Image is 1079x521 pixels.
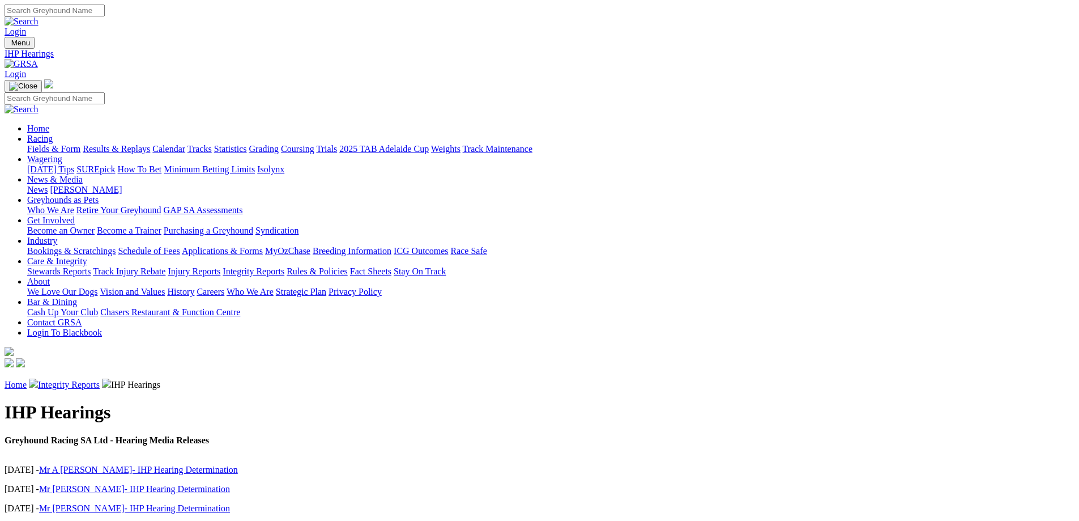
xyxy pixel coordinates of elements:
a: Care & Integrity [27,256,87,266]
img: logo-grsa-white.png [5,347,14,356]
a: Minimum Betting Limits [164,164,255,174]
a: ICG Outcomes [394,246,448,256]
div: News & Media [27,185,1074,195]
a: Weights [431,144,460,154]
div: Care & Integrity [27,266,1074,277]
a: We Love Our Dogs [27,287,97,296]
a: Strategic Plan [276,287,326,296]
div: Wagering [27,164,1074,175]
a: Breeding Information [313,246,391,256]
a: Who We Are [27,205,74,215]
a: Isolynx [257,164,284,174]
div: Bar & Dining [27,307,1074,317]
a: Statistics [214,144,247,154]
button: Toggle navigation [5,37,35,49]
p: [DATE] - [5,465,1074,475]
a: Home [5,380,27,389]
a: Bar & Dining [27,297,77,307]
a: Stay On Track [394,266,446,276]
a: Careers [197,287,224,296]
a: Retire Your Greyhound [76,205,161,215]
a: Grading [249,144,279,154]
a: Stewards Reports [27,266,91,276]
a: Schedule of Fees [118,246,180,256]
p: IHP Hearings [5,379,1074,390]
button: Toggle navigation [5,80,42,92]
div: Greyhounds as Pets [27,205,1074,215]
a: Integrity Reports [38,380,100,389]
img: chevron-right.svg [102,379,111,388]
p: [DATE] - [5,484,1074,494]
a: Track Injury Rebate [93,266,165,276]
a: Industry [27,236,57,245]
a: Calendar [152,144,185,154]
input: Search [5,5,105,16]
a: Cash Up Your Club [27,307,98,317]
a: Mr A [PERSON_NAME]- IHP Hearing Determination [39,465,238,475]
a: News [27,185,48,194]
a: Greyhounds as Pets [27,195,99,205]
a: How To Bet [118,164,162,174]
a: Privacy Policy [329,287,382,296]
a: Track Maintenance [463,144,532,154]
a: History [167,287,194,296]
a: SUREpick [76,164,115,174]
a: Rules & Policies [287,266,348,276]
a: About [27,277,50,286]
a: 2025 TAB Adelaide Cup [339,144,429,154]
img: logo-grsa-white.png [44,79,53,88]
a: Become a Trainer [97,226,161,235]
a: Results & Replays [83,144,150,154]
a: IHP Hearings [5,49,1074,59]
a: [DATE] Tips [27,164,74,174]
a: Get Involved [27,215,75,225]
a: Mr [PERSON_NAME]- IHP Hearing Determination [39,503,230,513]
img: facebook.svg [5,358,14,367]
strong: Greyhound Racing SA Ltd - Hearing Media Releases [5,435,209,445]
a: Fields & Form [27,144,80,154]
a: Tracks [187,144,212,154]
img: Search [5,16,39,27]
a: Racing [27,134,53,143]
img: Search [5,104,39,115]
a: [PERSON_NAME] [50,185,122,194]
h1: IHP Hearings [5,402,1074,423]
a: Login [5,69,26,79]
a: Login [5,27,26,36]
a: Login To Blackbook [27,328,102,337]
div: Get Involved [27,226,1074,236]
p: [DATE] - [5,503,1074,514]
a: Integrity Reports [223,266,284,276]
img: Close [9,82,37,91]
img: twitter.svg [16,358,25,367]
img: GRSA [5,59,38,69]
div: About [27,287,1074,297]
a: Who We Are [227,287,274,296]
a: Home [27,124,49,133]
a: Race Safe [450,246,487,256]
a: Applications & Forms [182,246,263,256]
a: Become an Owner [27,226,95,235]
a: Injury Reports [168,266,220,276]
a: Contact GRSA [27,317,82,327]
a: Fact Sheets [350,266,391,276]
div: Racing [27,144,1074,154]
a: GAP SA Assessments [164,205,243,215]
span: Menu [11,39,30,47]
a: Mr [PERSON_NAME]- IHP Hearing Determination [39,484,230,494]
input: Search [5,92,105,104]
img: chevron-right.svg [29,379,38,388]
div: Industry [27,246,1074,256]
a: News & Media [27,175,83,184]
a: Wagering [27,154,62,164]
a: Coursing [281,144,314,154]
a: Syndication [255,226,298,235]
a: Bookings & Scratchings [27,246,116,256]
a: Purchasing a Greyhound [164,226,253,235]
a: Chasers Restaurant & Function Centre [100,307,240,317]
a: MyOzChase [265,246,310,256]
a: Vision and Values [100,287,165,296]
a: Trials [316,144,337,154]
